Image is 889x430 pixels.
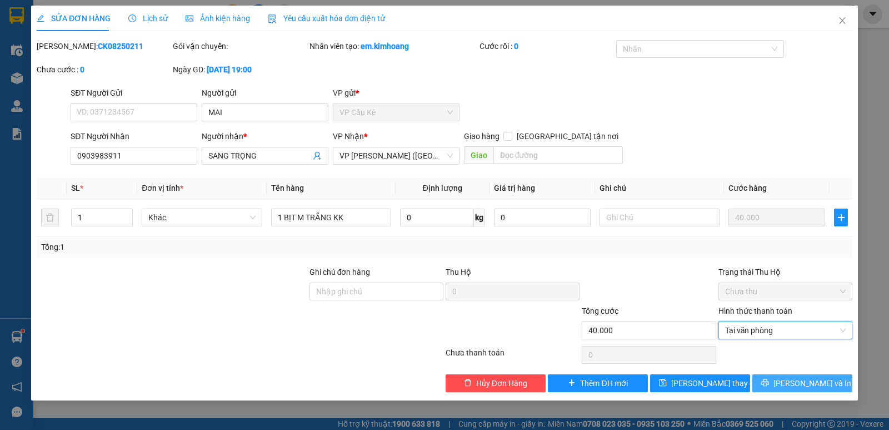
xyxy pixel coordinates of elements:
[268,14,277,23] img: icon
[333,132,364,141] span: VP Nhận
[480,40,613,52] div: Cước rồi :
[4,37,162,58] p: NHẬN:
[4,22,162,32] p: GỬI:
[309,268,371,276] label: Ghi chú đơn hàng
[59,60,115,71] span: SANG TRỌNG
[128,14,136,22] span: clock-circle
[725,322,846,339] span: Tại văn phòng
[582,307,618,315] span: Tổng cước
[268,14,385,23] span: Yêu cầu xuất hóa đơn điện tử
[313,151,322,160] span: user-add
[446,374,546,392] button: deleteHủy Đơn Hàng
[309,283,443,300] input: Ghi chú đơn hàng
[41,209,59,226] button: delete
[548,374,648,392] button: plusThêm ĐH mới
[773,377,851,389] span: [PERSON_NAME] và In
[595,177,724,199] th: Ghi chú
[271,209,391,226] input: VD: Bàn, Ghế
[718,266,852,278] div: Trạng thái Thu Hộ
[128,14,168,23] span: Lịch sử
[493,146,623,164] input: Dọc đường
[333,87,460,99] div: VP gửi
[494,184,535,192] span: Giá trị hàng
[476,377,527,389] span: Hủy Đơn Hàng
[71,130,197,142] div: SĐT Người Nhận
[309,40,478,52] div: Nhân viên tạo:
[600,209,720,226] input: Ghi Chú
[446,268,471,276] span: Thu Hộ
[120,218,132,226] span: Decrease Value
[69,22,86,32] span: MAI
[80,65,84,74] b: 0
[838,16,847,25] span: close
[725,283,846,300] span: Chưa thu
[37,40,171,52] div: [PERSON_NAME]:
[142,184,183,192] span: Đơn vị tính
[339,104,453,121] span: VP Cầu Kè
[659,379,667,388] span: save
[202,87,328,99] div: Người gửi
[752,374,852,392] button: printer[PERSON_NAME] và In
[173,63,307,76] div: Ngày GD:
[37,14,111,23] span: SỬA ĐƠN HÀNG
[650,374,750,392] button: save[PERSON_NAME] thay đổi
[173,40,307,52] div: Gói vận chuyển:
[728,184,767,192] span: Cước hàng
[148,209,255,226] span: Khác
[23,22,86,32] span: VP Cầu Kè -
[41,241,344,253] div: Tổng: 1
[71,184,80,192] span: SL
[464,146,493,164] span: Giao
[728,209,825,226] input: 0
[71,87,197,99] div: SĐT Người Gửi
[37,6,129,17] strong: BIÊN NHẬN GỬI HÀNG
[474,209,485,226] span: kg
[186,14,193,22] span: picture
[423,184,462,192] span: Định lượng
[4,60,115,71] span: 0903983911 -
[202,130,328,142] div: Người nhận
[671,377,760,389] span: [PERSON_NAME] thay đổi
[271,184,304,192] span: Tên hàng
[761,379,769,388] span: printer
[835,213,847,222] span: plus
[444,347,581,366] div: Chưa thanh toán
[37,14,44,22] span: edit
[464,132,500,141] span: Giao hàng
[580,377,627,389] span: Thêm ĐH mới
[834,209,848,226] button: plus
[339,147,453,164] span: VP Trần Phú (Hàng)
[186,14,250,23] span: Ảnh kiện hàng
[568,379,576,388] span: plus
[98,42,143,51] b: CK08250211
[361,42,409,51] b: em.kimhoang
[123,211,130,218] span: up
[4,37,112,58] span: VP [PERSON_NAME] ([GEOGRAPHIC_DATA])
[120,209,132,218] span: Increase Value
[827,6,858,37] button: Close
[464,379,472,388] span: delete
[718,307,792,315] label: Hình thức thanh toán
[207,65,252,74] b: [DATE] 19:00
[514,42,518,51] b: 0
[840,327,846,334] span: close-circle
[512,130,623,142] span: [GEOGRAPHIC_DATA] tận nơi
[37,63,171,76] div: Chưa cước :
[123,219,130,225] span: down
[4,72,27,83] span: GIAO:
